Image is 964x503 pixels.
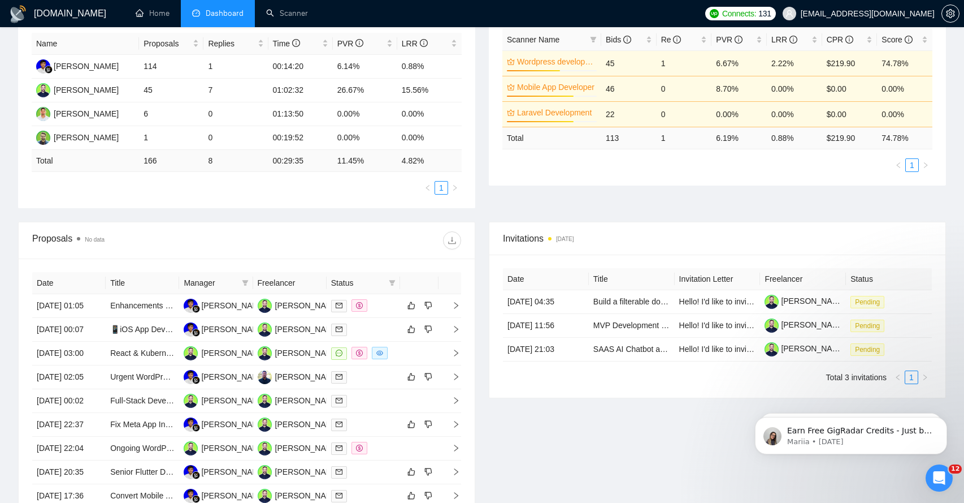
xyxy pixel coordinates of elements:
a: FR[PERSON_NAME] [184,491,266,500]
span: download [444,236,461,245]
span: dislike [424,491,432,500]
li: Total 3 invitations [826,371,887,384]
span: Scanner Name [507,35,559,44]
span: Bids [606,35,631,44]
span: 12 [949,465,962,474]
td: 45 [139,79,203,102]
button: dislike [422,465,435,479]
td: [DATE] 00:07 [32,318,106,342]
img: gigradar-bm.png [192,305,200,313]
a: SAAS AI Chatbot and Social ECommerce Platform Development and Delivery [593,345,866,354]
img: SK [258,465,272,479]
td: 113 [601,127,657,149]
td: Build a filterable donation catalog with Stripe checkout and a JSON webhook payload [589,290,675,314]
td: 00:19:52 [268,126,333,150]
td: 1 [657,50,712,76]
li: Next Page [448,181,462,195]
td: 0.00% [711,101,767,127]
span: crown [507,58,515,66]
span: info-circle [292,39,300,47]
span: filter [590,36,597,43]
div: [PERSON_NAME] [275,371,340,383]
div: [PERSON_NAME] [201,418,266,431]
div: [PERSON_NAME] [54,84,119,96]
a: Ongoing WordPress Support Needed [110,444,241,453]
td: 22 [601,101,657,127]
button: dislike [422,370,435,384]
img: upwork-logo.png [710,9,719,18]
span: dislike [424,420,432,429]
span: like [407,491,415,500]
a: Senior Flutter Developer Needed for Surge Survey MVP [110,467,307,476]
span: like [407,467,415,476]
td: [DATE] 11:56 [503,314,589,338]
span: mail [336,492,342,499]
td: 0.00% [397,126,462,150]
span: message [336,350,342,356]
td: 1 [203,55,268,79]
td: 01:02:32 [268,79,333,102]
a: FR[PERSON_NAME] [36,61,119,70]
img: gigradar-bm.png [192,471,200,479]
iframe: Intercom live chat [926,465,953,492]
span: right [443,302,460,309]
span: filter [240,274,251,291]
td: 2.22% [767,50,822,76]
td: 74.78 % [877,127,932,149]
div: [PERSON_NAME] [275,489,340,502]
a: Mobile App Developer [517,81,594,93]
div: [PERSON_NAME] [275,442,340,454]
div: [PERSON_NAME] [275,466,340,478]
button: dislike [422,299,435,312]
td: 15.56% [397,79,462,102]
span: No data [85,237,105,243]
iframe: Intercom notifications message [738,393,964,472]
a: SK[PERSON_NAME] [258,395,340,405]
button: like [405,323,418,336]
span: LRR [771,35,797,44]
img: FR [184,418,198,432]
td: React & Kubernetes Project Setup on AWS [106,342,179,366]
button: right [448,181,462,195]
a: FR[PERSON_NAME] [184,467,266,476]
span: setting [942,9,959,18]
time: [DATE] [556,236,574,242]
div: [PERSON_NAME] [54,131,119,144]
div: [PERSON_NAME] [201,347,266,359]
td: 0 [657,76,712,101]
td: 00:14:20 [268,55,333,79]
li: 1 [905,371,918,384]
span: Score [882,35,912,44]
span: left [894,374,901,381]
a: FR[PERSON_NAME] [184,300,266,309]
div: [PERSON_NAME] [201,323,266,336]
a: searchScanner [266,8,308,18]
span: info-circle [420,39,428,47]
img: NK [36,131,50,145]
div: [PERSON_NAME] [275,418,340,431]
img: SK [258,394,272,408]
span: info-circle [735,36,742,44]
a: FR[PERSON_NAME] [184,372,266,381]
div: message notification from Mariia, 2d ago. Earn Free GigRadar Credits - Just by Sharing Your Story... [17,24,209,61]
button: like [405,299,418,312]
a: 1 [905,371,918,384]
td: MVP Development for Towing Marketplace Platform [589,314,675,338]
td: $0.00 [822,76,878,101]
img: gigradar-bm.png [192,376,200,384]
button: dislike [422,489,435,502]
img: c1_CvyS9CxCoSJC3mD3BH92RPhVJClFqPvkRQBDCSy2tztzXYjDvTSff_hzb3jbmjQ [765,295,779,309]
td: 6.14% [333,55,397,79]
li: 1 [435,181,448,195]
img: gigradar-bm.png [45,66,53,74]
div: [PERSON_NAME] [275,394,340,407]
th: Manager [179,272,253,294]
span: dislike [424,372,432,381]
a: SK[PERSON_NAME] [184,443,266,452]
span: left [424,184,431,191]
th: Title [589,268,675,290]
a: Convert Mobile App to WeWeb Screens [110,491,249,500]
img: SK [258,346,272,360]
span: right [922,374,928,381]
div: [PERSON_NAME] [275,323,340,336]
